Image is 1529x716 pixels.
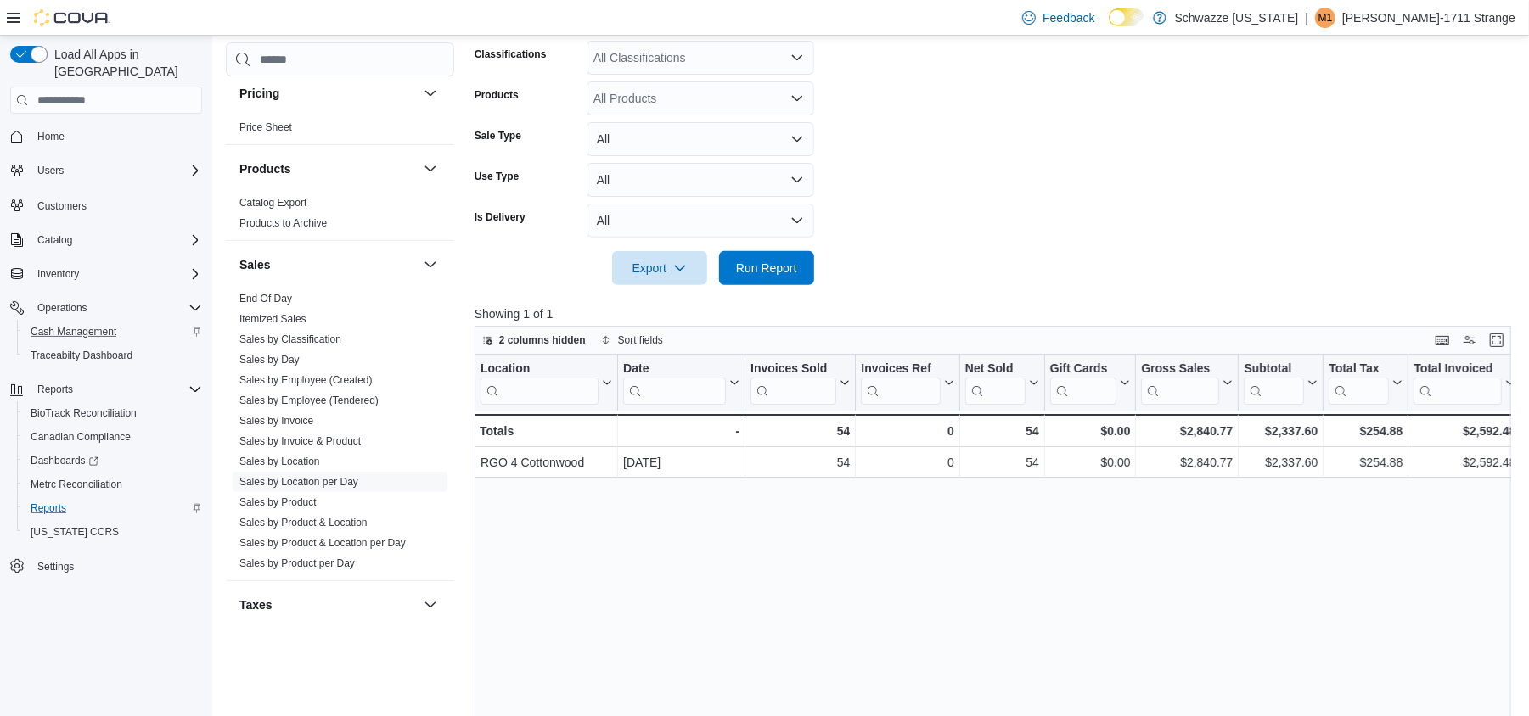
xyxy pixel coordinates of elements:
span: Metrc Reconciliation [31,478,122,491]
div: $2,840.77 [1141,452,1233,473]
div: Total Invoiced [1414,361,1502,405]
div: Sales [226,288,454,580]
button: Invoices Sold [750,361,850,405]
span: End Of Day [239,292,292,305]
span: Traceabilty Dashboard [24,345,202,366]
button: Open list of options [790,51,804,64]
span: Customers [37,199,87,213]
span: Sales by Product & Location per Day [239,536,406,550]
a: Catalog Export [239,197,306,209]
a: Price Sheet [239,121,292,133]
span: Traceabilty Dashboard [31,349,132,362]
a: Sales by Location per Day [239,476,358,488]
button: Cash Management [17,320,209,344]
h3: Taxes [239,596,273,613]
button: Pricing [420,83,441,103]
p: Showing 1 of 1 [475,305,1522,322]
div: Gross Sales [1141,361,1219,405]
div: Net Sold [965,361,1026,405]
div: Total Tax [1329,361,1389,405]
div: 54 [965,421,1039,441]
div: RGO 4 Cottonwood [481,452,612,473]
a: Sales by Invoice & Product [239,435,361,447]
a: Settings [31,557,81,577]
a: Reports [24,498,73,518]
a: Sales by Employee (Tendered) [239,394,379,406]
button: Gross Sales [1141,361,1233,405]
h3: Sales [239,256,271,273]
span: Sales by Product & Location [239,516,368,529]
span: Dashboards [24,450,202,471]
button: Sort fields [594,330,670,350]
button: All [587,122,814,156]
span: Catalog [37,233,72,247]
a: Customers [31,196,93,216]
div: Invoices Ref [861,361,940,378]
span: Operations [37,301,87,315]
div: Products [226,193,454,240]
a: Products to Archive [239,217,327,229]
span: Sales by Employee (Created) [239,373,373,387]
span: Reports [31,501,66,515]
button: [US_STATE] CCRS [17,520,209,544]
a: Sales by Product & Location per Day [239,537,406,549]
span: Catalog [31,230,202,250]
button: Location [481,361,612,405]
div: $2,840.77 [1141,421,1233,441]
button: Traceabilty Dashboard [17,344,209,367]
a: End Of Day [239,293,292,305]
span: Load All Apps in [GEOGRAPHIC_DATA] [48,46,202,80]
div: $2,337.60 [1244,452,1318,473]
input: Dark Mode [1109,8,1144,26]
label: Sale Type [475,129,521,143]
a: Sales by Invoice [239,415,313,427]
button: Taxes [420,595,441,615]
button: BioTrack Reconciliation [17,401,209,425]
div: Location [481,361,599,405]
div: Totals [480,421,612,441]
div: $254.88 [1329,421,1403,441]
label: Products [475,88,519,102]
div: $0.00 [1050,421,1131,441]
button: Catalog [31,230,79,250]
button: Inventory [3,262,209,286]
div: $0.00 [1050,452,1131,473]
a: [US_STATE] CCRS [24,522,126,542]
p: Schwazze [US_STATE] [1175,8,1299,28]
a: Dashboards [24,450,105,471]
button: Total Tax [1329,361,1403,405]
span: Customers [31,194,202,215]
span: Cash Management [31,325,116,338]
a: Sales by Product per Day [239,557,355,569]
button: Subtotal [1244,361,1318,405]
span: Sales by Location [239,455,320,468]
span: Reports [37,383,73,396]
span: Inventory [37,267,79,281]
div: $2,592.48 [1414,421,1515,441]
span: Reports [31,379,202,400]
button: All [587,163,814,197]
p: [PERSON_NAME]-1711 Strange [1342,8,1515,28]
div: Location [481,361,599,378]
div: Invoices Ref [861,361,940,405]
span: Reports [24,498,202,518]
span: Itemized Sales [239,312,306,326]
div: $2,592.48 [1414,452,1515,473]
button: Invoices Ref [861,361,953,405]
span: Sales by Employee (Tendered) [239,394,379,407]
span: M1 [1318,8,1333,28]
span: Sales by Invoice & Product [239,434,361,448]
span: Sales by Classification [239,333,341,346]
span: Sales by Location per Day [239,475,358,489]
a: Sales by Product [239,496,317,508]
div: - [623,421,739,441]
button: 2 columns hidden [475,330,593,350]
span: [US_STATE] CCRS [31,525,119,539]
div: $2,337.60 [1244,421,1318,441]
span: Home [37,130,65,143]
span: Users [31,160,202,181]
span: Canadian Compliance [31,430,131,444]
span: Settings [31,556,202,577]
button: Inventory [31,264,86,284]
